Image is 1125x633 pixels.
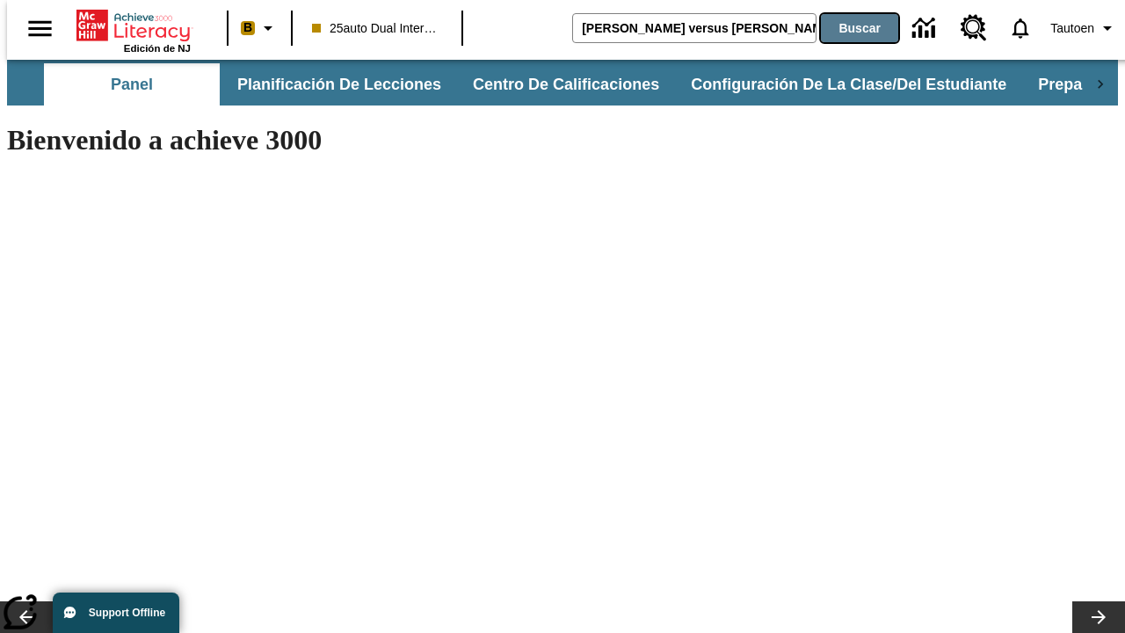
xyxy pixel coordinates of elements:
button: Centro de calificaciones [459,63,673,105]
span: Edición de NJ [124,43,191,54]
a: Notificaciones [998,5,1043,51]
div: Pestañas siguientes [1083,63,1118,105]
body: Máximo 600 caracteres [7,14,257,30]
input: Buscar campo [573,14,816,42]
button: Panel [44,63,220,105]
button: Boost El color de la clase es melocotón. Cambiar el color de la clase. [234,12,286,44]
button: Configuración de la clase/del estudiante [677,63,1020,105]
span: Tautoen [1050,19,1094,38]
button: Support Offline [53,593,179,633]
button: Planificación de lecciones [223,63,455,105]
div: Subbarra de navegación [42,63,1083,105]
div: Portada [76,6,191,54]
button: Perfil/Configuración [1043,12,1125,44]
span: 25auto Dual International [312,19,442,38]
a: Centro de recursos, Se abrirá en una pestaña nueva. [950,4,998,52]
button: Abrir el menú lateral [14,3,66,55]
button: Carrusel de lecciones, seguir [1072,601,1125,633]
a: Centro de información [902,4,950,53]
h1: Bienvenido a achieve 3000 [7,124,766,156]
div: Subbarra de navegación [7,60,1118,105]
span: B [243,17,252,39]
button: Buscar [821,14,898,42]
a: Portada [76,8,191,43]
span: Support Offline [89,607,165,619]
